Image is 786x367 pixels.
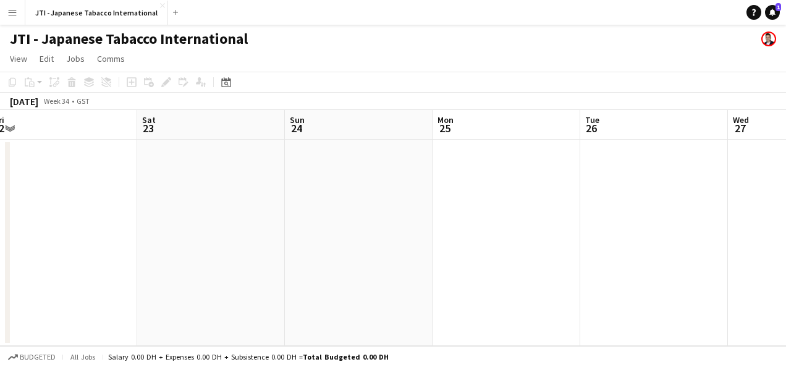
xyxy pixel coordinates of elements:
[775,3,781,11] span: 1
[303,352,389,361] span: Total Budgeted 0.00 DH
[97,53,125,64] span: Comms
[10,53,27,64] span: View
[6,350,57,364] button: Budgeted
[765,5,780,20] a: 1
[40,53,54,64] span: Edit
[66,53,85,64] span: Jobs
[25,1,168,25] button: JTI - Japanese Tabacco International
[761,32,776,46] app-user-avatar: munjaal choksi
[92,51,130,67] a: Comms
[20,353,56,361] span: Budgeted
[68,352,98,361] span: All jobs
[5,51,32,67] a: View
[77,96,90,106] div: GST
[10,30,248,48] h1: JTI - Japanese Tabacco International
[61,51,90,67] a: Jobs
[41,96,72,106] span: Week 34
[35,51,59,67] a: Edit
[108,352,389,361] div: Salary 0.00 DH + Expenses 0.00 DH + Subsistence 0.00 DH =
[10,95,38,108] div: [DATE]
